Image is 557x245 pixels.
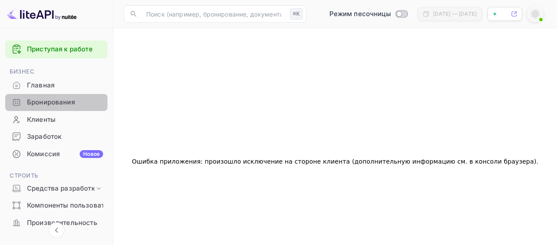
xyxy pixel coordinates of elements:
[27,149,60,159] ya-tr-span: Комиссия
[5,94,107,110] a: Бронирования
[5,77,107,93] a: Главная
[537,158,539,165] ya-tr-span: .
[5,197,107,213] a: Компоненты пользовательского интерфейса
[27,115,55,125] ya-tr-span: Клиенты
[5,77,107,94] div: Главная
[10,68,34,75] ya-tr-span: Бизнес
[49,222,64,238] button: Свернуть навигацию
[5,40,107,58] div: Приступая к работе
[83,151,100,157] ya-tr-span: Новое
[326,9,411,19] div: Переключиться в производственный режим
[27,184,99,194] ya-tr-span: Средства разработки
[27,132,61,142] ya-tr-span: Заработок
[27,218,97,228] ya-tr-span: Производительность
[7,7,77,21] img: Логотип LiteAPI
[10,172,38,179] ya-tr-span: Строить
[5,146,107,162] a: КомиссияНовое
[5,128,107,144] a: Заработок
[5,197,107,214] div: Компоненты пользовательского интерфейса
[5,111,107,128] a: Клиенты
[27,81,54,91] ya-tr-span: Главная
[5,146,107,163] div: КомиссияНовое
[132,158,537,165] ya-tr-span: Ошибка приложения: произошло исключение на стороне клиента (дополнительную информацию см. в консо...
[293,10,300,17] ya-tr-span: ⌘К
[27,44,103,54] a: Приступая к работе
[27,201,177,211] ya-tr-span: Компоненты пользовательского интерфейса
[5,94,107,111] div: Бронирования
[27,97,75,107] ya-tr-span: Бронирования
[5,181,107,196] div: Средства разработки
[5,128,107,145] div: Заработок
[141,5,286,23] input: Поиск (например, бронирование, документация)
[27,45,93,53] ya-tr-span: Приступая к работе
[5,111,107,128] div: Клиенты
[5,215,107,231] a: Производительность
[329,10,391,18] ya-tr-span: Режим песочницы
[433,10,476,17] ya-tr-span: [DATE] — [DATE]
